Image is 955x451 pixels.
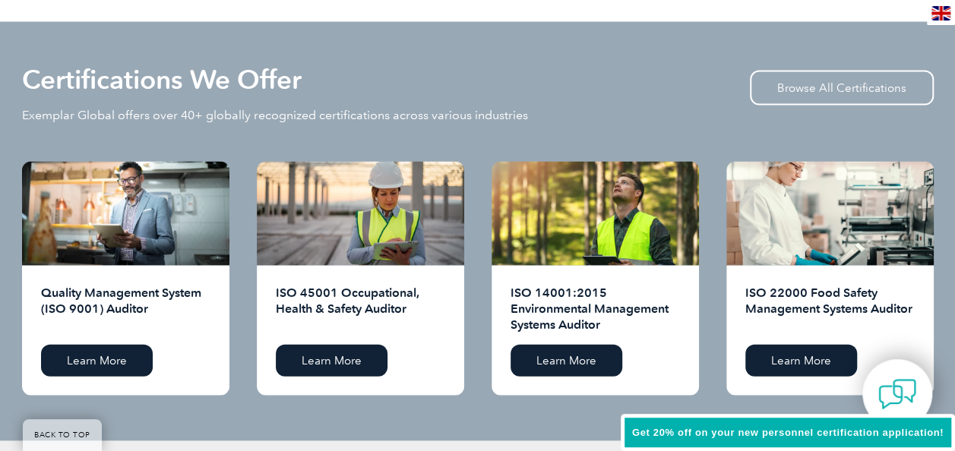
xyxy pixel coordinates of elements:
[276,345,387,377] a: Learn More
[22,107,528,124] p: Exemplar Global offers over 40+ globally recognized certifications across various industries
[41,345,153,377] a: Learn More
[745,345,857,377] a: Learn More
[23,419,102,451] a: BACK TO TOP
[276,285,445,333] h2: ISO 45001 Occupational, Health & Safety Auditor
[750,71,934,106] a: Browse All Certifications
[878,375,916,413] img: contact-chat.png
[511,345,622,377] a: Learn More
[41,285,210,333] h2: Quality Management System (ISO 9001) Auditor
[511,285,680,333] h2: ISO 14001:2015 Environmental Management Systems Auditor
[632,427,944,438] span: Get 20% off on your new personnel certification application!
[931,6,950,20] img: en
[745,285,915,333] h2: ISO 22000 Food Safety Management Systems Auditor
[22,68,302,92] h2: Certifications We Offer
